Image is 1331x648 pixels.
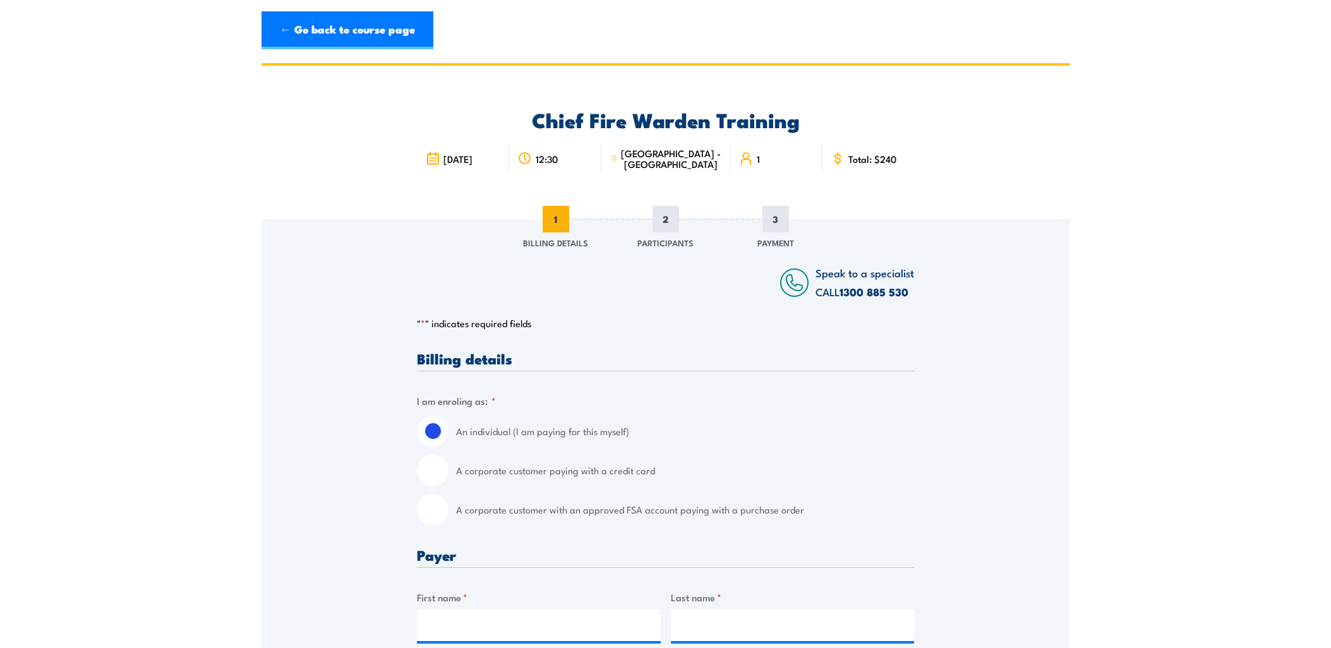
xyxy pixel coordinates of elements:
a: ← Go back to course page [262,11,433,49]
span: Billing Details [523,236,588,249]
span: [DATE] [443,153,473,164]
label: A corporate customer paying with a credit card [456,455,914,486]
h3: Payer [417,548,914,562]
label: An individual (I am paying for this myself) [456,416,914,447]
span: Payment [757,236,794,249]
span: 2 [653,206,679,232]
label: A corporate customer with an approved FSA account paying with a purchase order [456,494,914,525]
span: [GEOGRAPHIC_DATA] - [GEOGRAPHIC_DATA] [621,148,721,169]
h2: Chief Fire Warden Training [417,111,914,128]
span: 1 [757,153,760,164]
span: 12:30 [536,153,558,164]
span: Speak to a specialist CALL [816,265,914,299]
label: Last name [671,590,915,604]
a: 1300 885 530 [840,284,908,300]
span: Total: $240 [848,153,896,164]
span: 3 [762,206,789,232]
label: First name [417,590,661,604]
h3: Billing details [417,351,914,366]
span: Participants [637,236,694,249]
span: 1 [543,206,569,232]
legend: I am enroling as: [417,393,496,408]
p: " " indicates required fields [417,317,914,330]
